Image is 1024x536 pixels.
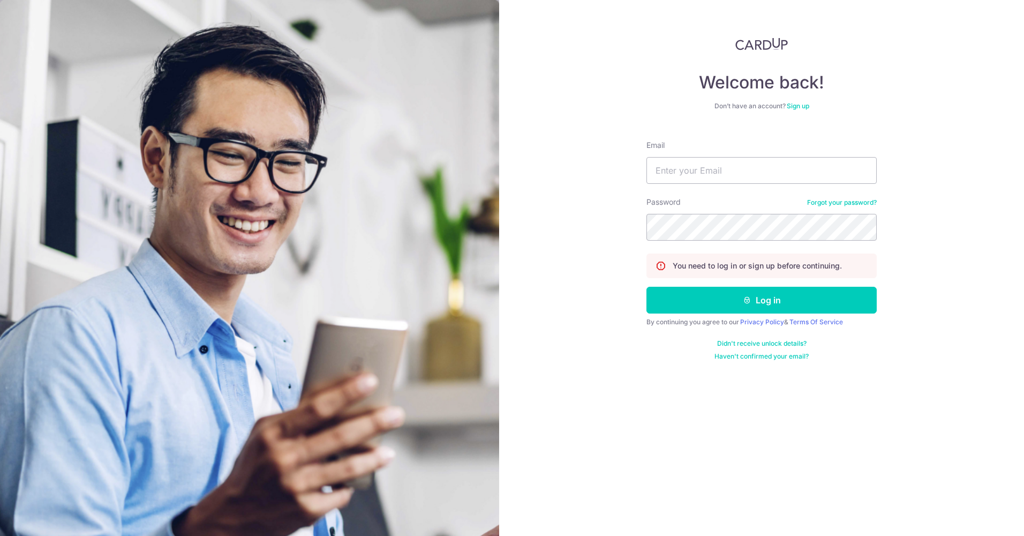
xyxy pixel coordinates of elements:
[646,140,665,151] label: Email
[646,157,877,184] input: Enter your Email
[714,352,809,361] a: Haven't confirmed your email?
[735,38,788,50] img: CardUp Logo
[740,318,784,326] a: Privacy Policy
[787,102,809,110] a: Sign up
[646,102,877,110] div: Don’t have an account?
[789,318,843,326] a: Terms Of Service
[646,197,681,207] label: Password
[646,72,877,93] h4: Welcome back!
[673,260,842,271] p: You need to log in or sign up before continuing.
[717,339,807,348] a: Didn't receive unlock details?
[807,198,877,207] a: Forgot your password?
[646,318,877,326] div: By continuing you agree to our &
[646,287,877,314] button: Log in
